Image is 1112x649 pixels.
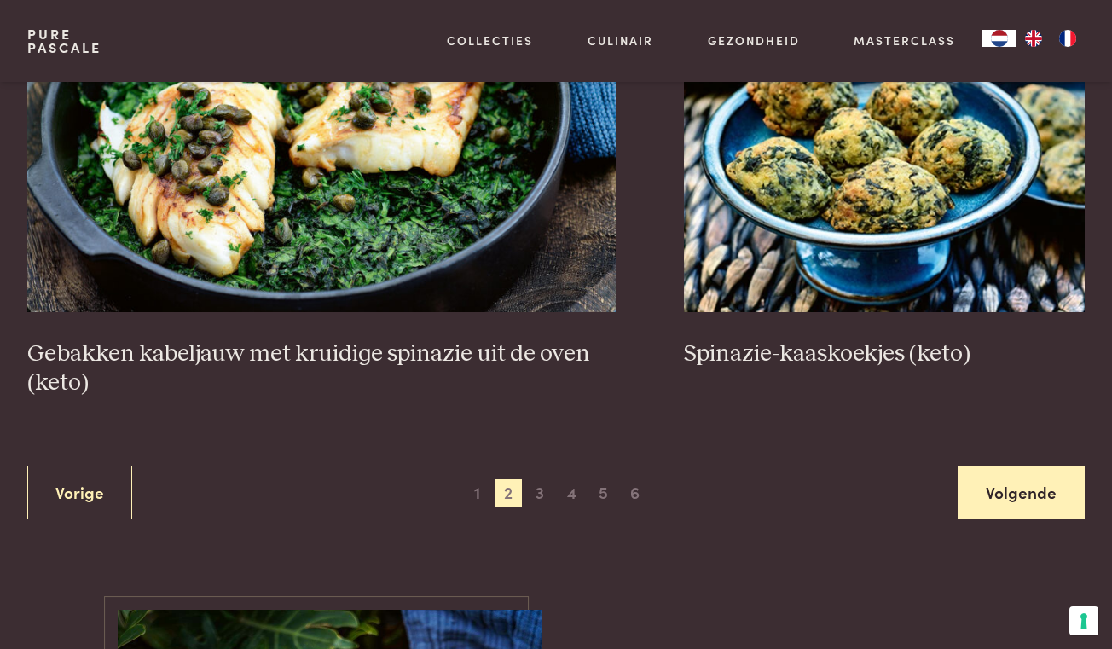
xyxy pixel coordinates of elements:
[27,466,132,519] a: Vorige
[708,32,800,49] a: Gezondheid
[590,479,617,507] span: 5
[854,32,955,49] a: Masterclass
[982,30,1085,47] aside: Language selected: Nederlands
[1069,606,1098,635] button: Uw voorkeuren voor toestemming voor trackingtechnologieën
[463,479,490,507] span: 1
[559,479,586,507] span: 4
[526,479,553,507] span: 3
[684,339,1085,369] h3: Spinazie-kaaskoekjes (keto)
[1016,30,1051,47] a: EN
[1051,30,1085,47] a: FR
[27,339,616,398] h3: Gebakken kabeljauw met kruidige spinazie uit de oven (keto)
[495,479,522,507] span: 2
[982,30,1016,47] a: NL
[622,479,649,507] span: 6
[447,32,533,49] a: Collecties
[958,466,1085,519] a: Volgende
[1016,30,1085,47] ul: Language list
[982,30,1016,47] div: Language
[27,27,101,55] a: PurePascale
[588,32,653,49] a: Culinair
